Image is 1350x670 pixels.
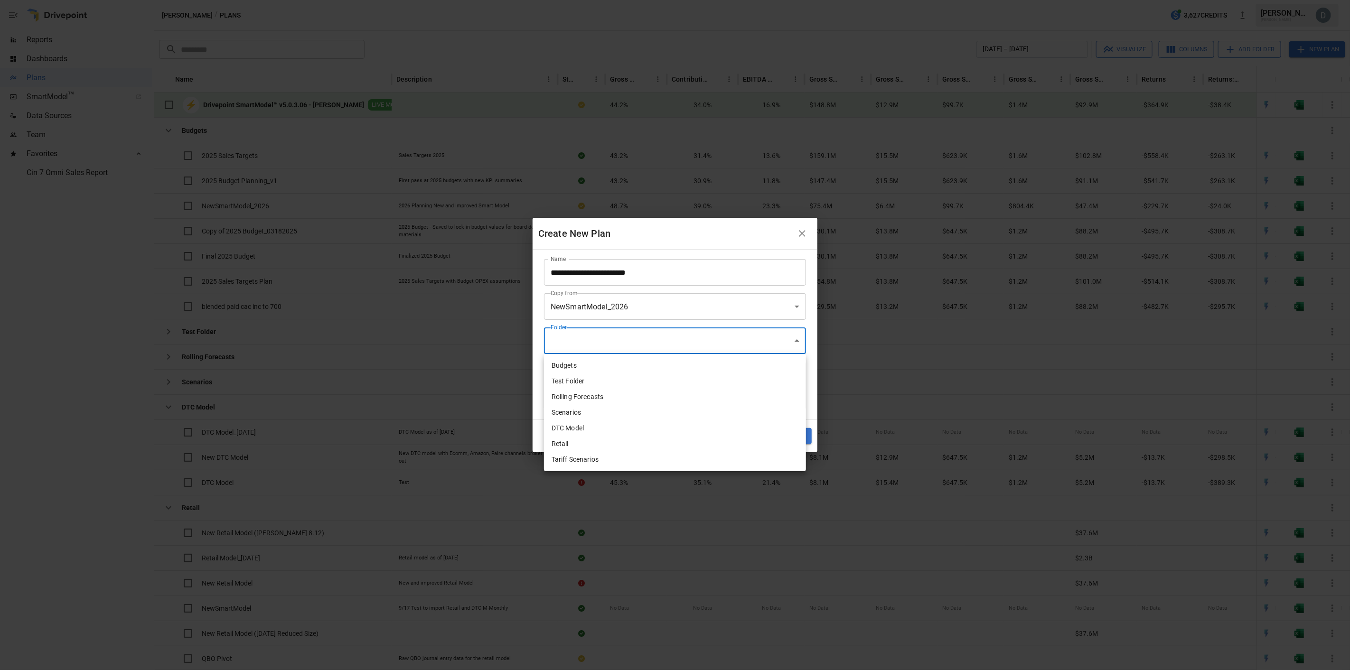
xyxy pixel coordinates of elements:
li: Tariff Scenarios [544,452,806,467]
li: Rolling Forecasts [544,389,806,405]
li: DTC Model [544,420,806,436]
li: Test Folder [544,373,806,389]
li: Budgets [544,358,806,373]
li: Scenarios [544,405,806,420]
li: Retail [544,436,806,452]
